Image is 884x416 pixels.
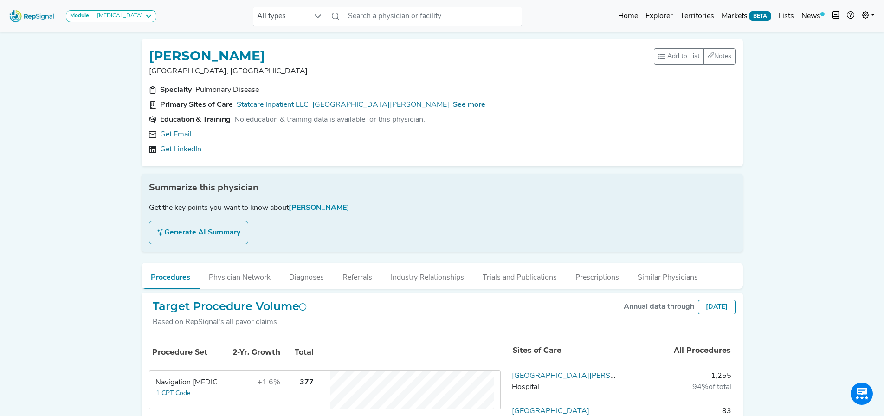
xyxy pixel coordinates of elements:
[512,382,618,393] div: Hospital
[654,48,736,65] div: toolbar
[512,372,649,380] a: [GEOGRAPHIC_DATA][PERSON_NAME]
[93,13,143,20] div: [MEDICAL_DATA]
[667,52,700,61] span: Add to List
[624,301,694,312] div: Annual data through
[333,263,381,288] button: Referrals
[828,7,843,26] button: Intel Book
[237,99,309,110] a: Statcare Inpatient LLC
[160,114,231,125] div: Education & Training
[66,10,156,22] button: Module[MEDICAL_DATA]
[642,7,677,26] a: Explorer
[622,370,736,398] td: 1,255
[692,383,709,391] span: 94%
[149,48,265,64] h1: [PERSON_NAME]
[614,7,642,26] a: Home
[749,11,771,20] span: BETA
[155,388,191,399] button: 1 CPT Code
[718,7,774,26] a: MarketsBETA
[508,370,622,398] td: Fort Sanders Regional Medical Center
[149,181,258,195] span: Summarize this physician
[628,263,707,288] button: Similar Physicians
[234,114,425,125] div: No education & training data is available for this physician.
[714,53,731,60] span: Notes
[512,408,589,415] a: [GEOGRAPHIC_DATA]
[300,379,314,386] span: 377
[70,13,89,19] strong: Module
[453,101,485,109] span: See more
[381,263,473,288] button: Industry Relationships
[258,379,280,386] span: +1.6%
[312,99,449,110] a: [GEOGRAPHIC_DATA][PERSON_NAME]
[626,382,732,393] div: of total
[509,335,622,366] th: Sites of Care
[195,84,259,96] div: Pulmonary Disease
[153,300,307,313] h2: Target Procedure Volume
[160,84,192,96] div: Specialty
[221,337,282,368] th: 2-Yr. Growth
[160,144,201,155] a: Get LinkedIn
[253,7,309,26] span: All types
[774,7,798,26] a: Lists
[149,221,248,244] button: Generate AI Summary
[473,263,566,288] button: Trials and Publications
[677,7,718,26] a: Territories
[622,335,735,366] th: All Procedures
[153,317,307,328] div: Based on RepSignal's all payor claims.
[289,204,349,212] span: [PERSON_NAME]
[654,48,704,65] button: Add to List
[283,337,315,368] th: Total
[160,129,192,140] a: Get Email
[149,202,736,214] div: Get the key points you want to know about
[280,263,333,288] button: Diagnoses
[566,263,628,288] button: Prescriptions
[798,7,828,26] a: News
[344,6,522,26] input: Search a physician or facility
[200,263,280,288] button: Physician Network
[151,337,220,368] th: Procedure Set
[703,48,736,65] button: Notes
[698,300,736,314] div: [DATE]
[142,263,200,289] button: Procedures
[149,66,654,77] p: [GEOGRAPHIC_DATA], [GEOGRAPHIC_DATA]
[155,377,225,388] div: Navigation Bronchoscopy
[160,99,233,110] div: Primary Sites of Care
